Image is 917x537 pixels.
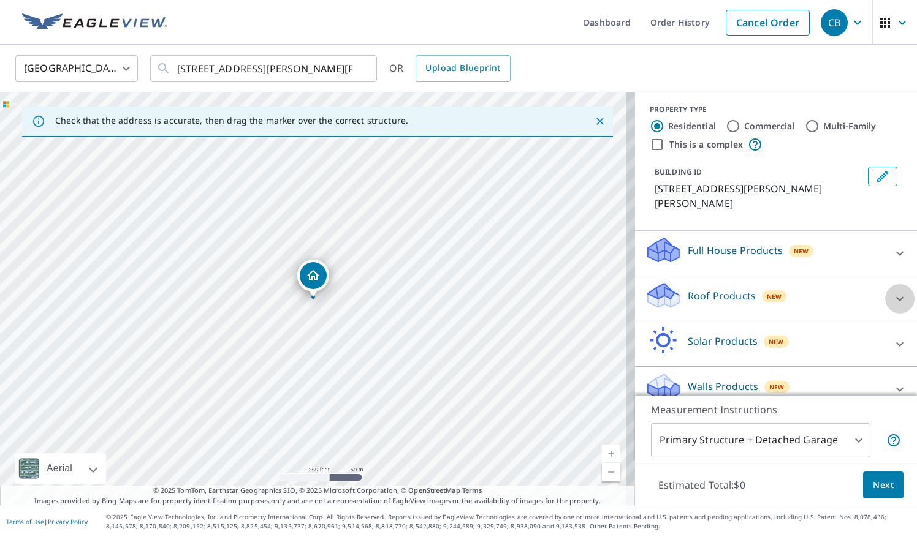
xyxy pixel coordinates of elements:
img: EV Logo [22,13,167,32]
a: Upload Blueprint [416,55,510,82]
button: Edit building 1 [868,167,897,186]
a: Terms of Use [6,517,44,526]
p: [STREET_ADDRESS][PERSON_NAME][PERSON_NAME] [655,181,863,211]
div: Roof ProductsNew [645,281,907,316]
span: New [794,246,809,256]
div: OR [389,55,511,82]
span: New [767,291,782,301]
div: CB [821,9,848,36]
a: Terms [462,486,482,495]
div: [GEOGRAPHIC_DATA] [15,51,138,86]
input: Search by address or latitude-longitude [177,51,352,86]
p: Full House Products [688,243,783,258]
label: Multi-Family [823,120,877,132]
span: Next [873,478,894,493]
div: Aerial [43,453,76,484]
p: Measurement Instructions [651,402,901,417]
span: Your report will include the primary structure and a detached garage if one exists. [886,433,901,448]
p: BUILDING ID [655,167,702,177]
span: Upload Blueprint [425,61,500,76]
a: OpenStreetMap [408,486,460,495]
span: New [769,382,785,392]
label: Residential [668,120,716,132]
p: Estimated Total: $0 [649,471,755,498]
div: Solar ProductsNew [645,326,907,361]
span: New [769,337,784,347]
div: Aerial [15,453,106,484]
a: Cancel Order [726,10,810,36]
span: © 2025 TomTom, Earthstar Geographics SIO, © 2025 Microsoft Corporation, © [153,486,482,496]
p: Check that the address is accurate, then drag the marker over the correct structure. [55,115,408,126]
p: Roof Products [688,288,756,303]
div: PROPERTY TYPE [650,104,902,115]
div: Full House ProductsNew [645,236,907,271]
label: Commercial [744,120,795,132]
a: Current Level 17, Zoom In [602,445,620,463]
a: Current Level 17, Zoom Out [602,463,620,481]
p: Walls Products [688,379,758,394]
p: Solar Products [688,334,758,348]
button: Next [863,471,904,499]
button: Close [592,113,608,129]
a: Privacy Policy [48,517,88,526]
div: Primary Structure + Detached Garage [651,423,870,457]
p: © 2025 Eagle View Technologies, Inc. and Pictometry International Corp. All Rights Reserved. Repo... [106,513,911,531]
div: Walls ProductsNew [645,372,907,407]
div: Dropped pin, building 1, Residential property, 1342 Robin Dr Mcpherson, KS 67460 [297,260,329,298]
p: | [6,518,88,525]
label: This is a complex [669,138,743,151]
